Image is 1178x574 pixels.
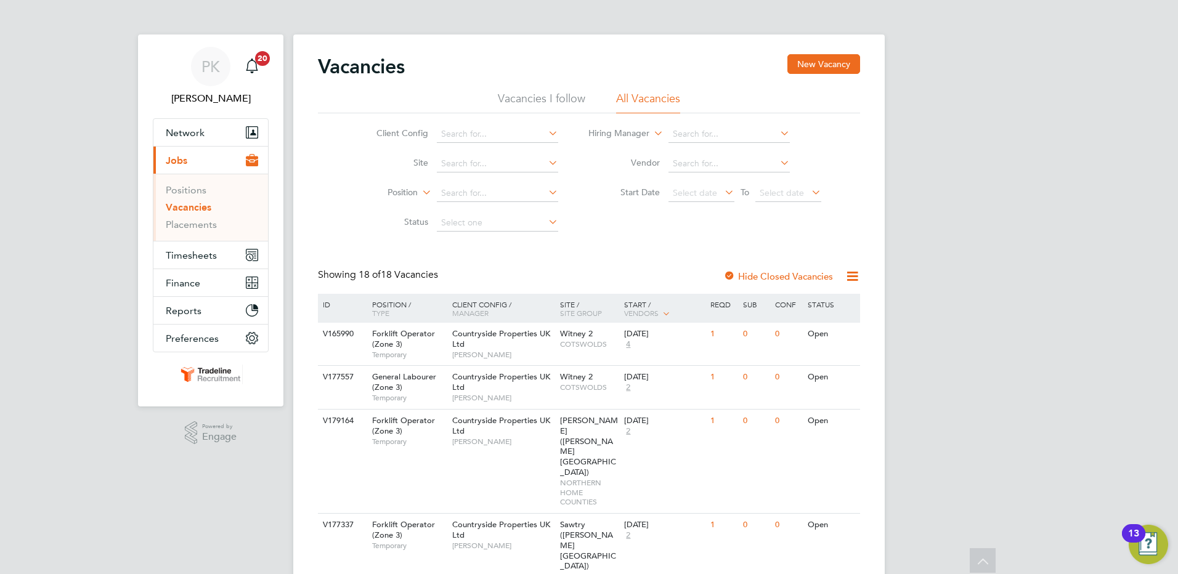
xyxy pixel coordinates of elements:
[616,91,680,113] li: All Vacancies
[805,294,858,315] div: Status
[153,47,269,106] a: PK[PERSON_NAME]
[707,410,739,432] div: 1
[557,294,622,323] div: Site /
[772,294,804,315] div: Conf
[318,54,405,79] h2: Vacancies
[320,366,363,389] div: V177557
[624,416,704,426] div: [DATE]
[372,437,446,447] span: Temporary
[624,382,632,393] span: 2
[153,325,268,352] button: Preferences
[166,155,187,166] span: Jobs
[740,323,772,346] div: 0
[437,155,558,172] input: Search for...
[624,329,704,339] div: [DATE]
[805,514,858,536] div: Open
[153,269,268,296] button: Finance
[153,91,269,106] span: Patrick Knight
[437,214,558,232] input: Select one
[166,333,219,344] span: Preferences
[153,241,268,269] button: Timesheets
[357,127,428,139] label: Client Config
[138,34,283,406] nav: Main navigation
[624,308,659,318] span: Vendors
[449,294,557,323] div: Client Config /
[372,393,446,403] span: Temporary
[560,519,616,572] span: Sawtry ([PERSON_NAME][GEOGRAPHIC_DATA])
[153,174,268,241] div: Jobs
[372,415,435,436] span: Forklift Operator (Zone 3)
[153,365,269,384] a: Go to home page
[772,366,804,389] div: 0
[255,51,270,66] span: 20
[560,339,619,349] span: COTSWOLDS
[357,157,428,168] label: Site
[166,277,200,289] span: Finance
[589,157,660,168] label: Vendor
[452,350,554,360] span: [PERSON_NAME]
[560,308,602,318] span: Site Group
[166,305,201,317] span: Reports
[320,514,363,536] div: V177337
[166,127,205,139] span: Network
[707,323,739,346] div: 1
[560,328,593,339] span: Witney 2
[772,323,804,346] div: 0
[740,366,772,389] div: 0
[740,514,772,536] div: 0
[805,366,858,389] div: Open
[1129,525,1168,564] button: Open Resource Center, 13 new notifications
[359,269,381,281] span: 18 of
[166,219,217,230] a: Placements
[153,297,268,324] button: Reports
[668,126,790,143] input: Search for...
[707,294,739,315] div: Reqd
[668,155,790,172] input: Search for...
[179,365,243,384] img: tradelinerecruitment-logo-retina.png
[201,59,220,75] span: PK
[740,410,772,432] div: 0
[372,328,435,349] span: Forklift Operator (Zone 3)
[452,371,550,392] span: Countryside Properties UK Ltd
[202,432,237,442] span: Engage
[357,216,428,227] label: Status
[240,47,264,86] a: 20
[452,393,554,403] span: [PERSON_NAME]
[166,184,206,196] a: Positions
[320,323,363,346] div: V165990
[185,421,237,445] a: Powered byEngage
[621,294,707,325] div: Start /
[772,514,804,536] div: 0
[707,514,739,536] div: 1
[452,328,550,349] span: Countryside Properties UK Ltd
[166,249,217,261] span: Timesheets
[452,437,554,447] span: [PERSON_NAME]
[740,294,772,315] div: Sub
[772,410,804,432] div: 0
[560,415,618,477] span: [PERSON_NAME] ([PERSON_NAME][GEOGRAPHIC_DATA])
[624,520,704,530] div: [DATE]
[437,185,558,202] input: Search for...
[1128,533,1139,549] div: 13
[320,410,363,432] div: V179164
[372,371,436,392] span: General Labourer (Zone 3)
[624,426,632,437] span: 2
[363,294,449,323] div: Position /
[372,541,446,551] span: Temporary
[153,119,268,146] button: Network
[372,350,446,360] span: Temporary
[320,294,363,315] div: ID
[347,187,418,199] label: Position
[452,308,489,318] span: Manager
[359,269,438,281] span: 18 Vacancies
[787,54,860,74] button: New Vacancy
[673,187,717,198] span: Select date
[437,126,558,143] input: Search for...
[202,421,237,432] span: Powered by
[452,415,550,436] span: Countryside Properties UK Ltd
[318,269,441,281] div: Showing
[452,541,554,551] span: [PERSON_NAME]
[624,372,704,382] div: [DATE]
[166,201,211,213] a: Vacancies
[737,184,753,200] span: To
